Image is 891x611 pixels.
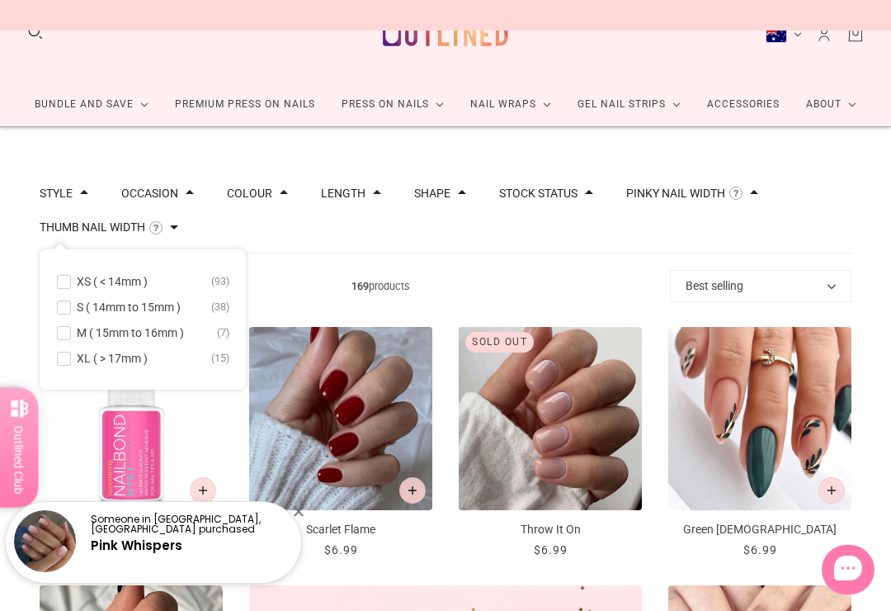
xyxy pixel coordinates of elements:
[249,521,432,538] p: Scarlet Flame
[162,83,328,126] a: Premium Press On Nails
[77,352,148,365] span: XL ( > 17mm )
[56,348,229,368] button: XL ( > 17mm ) 15
[56,323,229,343] button: M ( 15mm to 16mm ) 7
[249,327,432,510] img: Scarlet Flame-Press on Manicure-Outlined
[91,514,287,534] p: Someone in [GEOGRAPHIC_DATA], [GEOGRAPHIC_DATA] purchased
[92,277,670,295] span: products
[217,323,229,343] span: 7
[227,187,272,199] button: Filter by Colour
[670,270,851,302] button: Best selling
[846,26,865,44] a: Cart
[77,326,184,339] span: M ( 15mm to 16mm )
[77,275,148,288] span: XS ( < 14mm )
[766,26,802,43] button: Australia
[77,301,181,314] span: S ( 14mm to 15mm )
[399,477,426,504] button: Add to cart
[321,187,365,199] button: Filter by Length
[121,187,178,199] button: Filter by Occasion
[190,477,216,504] button: Add to cart
[668,327,851,559] a: Green Zen
[626,187,725,199] button: Filter by Pinky Nail Width
[40,327,223,559] a: NYK1 Nailbond Strong Nail Glue
[40,187,73,199] button: Filter by Style
[91,537,182,554] a: Pink Whispers
[534,543,568,557] span: $6.99
[459,327,642,510] img: Throw It On-Press on Manicure-Outlined
[815,26,833,44] a: Account
[457,83,564,126] a: Nail Wraps
[414,187,450,199] button: Filter by Shape
[26,23,45,41] button: Search
[328,83,457,126] a: Press On Nails
[459,327,642,559] a: Throw It On
[465,332,534,353] div: Sold out
[668,521,851,538] p: Green [DEMOGRAPHIC_DATA]
[56,297,229,317] button: S ( 14mm to 15mm ) 38
[564,83,694,126] a: Gel Nail Strips
[324,543,358,557] span: $6.99
[211,272,229,291] span: 93
[351,280,369,292] b: 169
[40,221,145,233] button: Filter by Thumb Nail Width
[818,477,845,504] button: Add to cart
[211,348,229,368] span: 15
[211,297,229,317] span: 38
[249,327,432,559] a: Scarlet Flame
[793,83,870,126] a: About
[56,272,229,291] button: XS ( < 14mm ) 93
[743,543,777,557] span: $6.99
[21,83,162,126] a: Bundle and Save
[499,187,577,199] button: Filter by Stock status
[694,83,793,126] a: Accessories
[459,521,642,538] p: Throw It On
